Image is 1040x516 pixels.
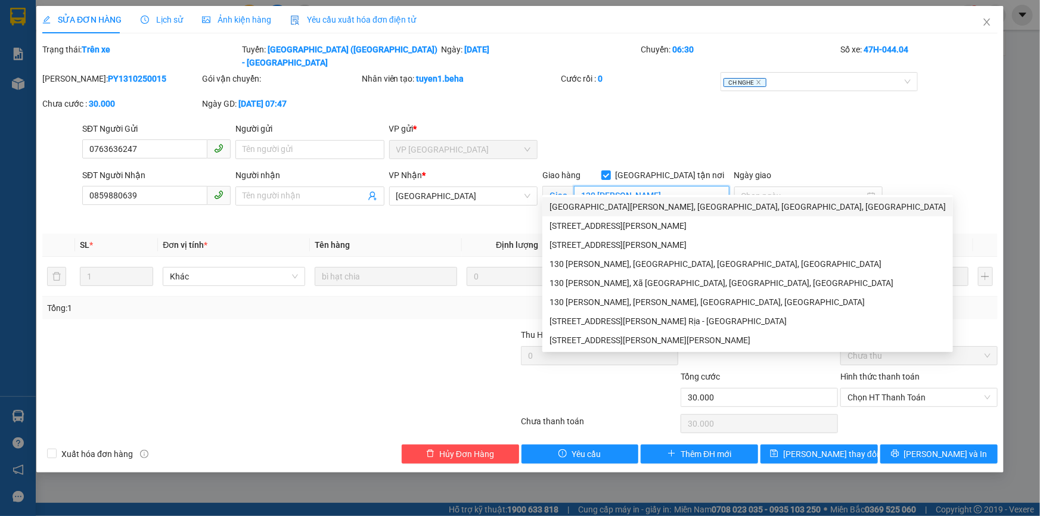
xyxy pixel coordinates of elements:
div: Tuyến: [241,43,440,69]
button: delete [47,267,66,286]
span: Tổng cước [681,372,720,381]
span: phone [214,190,223,200]
div: [STREET_ADDRESS][PERSON_NAME] [550,238,946,251]
label: Hình thức thanh toán [840,372,920,381]
button: plus [978,267,993,286]
div: Trạng thái: [41,43,241,69]
input: Ngày giao [741,189,865,203]
div: 130 Trần Bình Trọng, Xã Lộc Thanh, Thành phố Bảo Lộc, Tỉnh Lâm Đồng [542,273,953,293]
b: 0 [598,74,603,83]
div: Tổng: 1 [47,301,402,315]
div: 130 Trần Bình Trọng, Quảng Hà, Hải Hà, Quảng Ninh [542,254,953,273]
div: [STREET_ADDRESS][PERSON_NAME] [550,219,946,232]
div: 130 Trần Bình Trọng, Thành Công, Buôn Ma Thuột, Đắk Lắk [542,293,953,312]
button: save[PERSON_NAME] thay đổi [760,444,878,464]
span: clock-circle [141,15,149,24]
div: SĐT Người Nhận [82,169,231,182]
div: SĐT Người Gửi [82,122,231,135]
b: 06:30 [672,45,694,54]
button: deleteHủy Đơn Hàng [402,444,519,464]
span: phone [214,144,223,153]
div: Số xe: [839,43,999,69]
span: Lịch sử [141,15,183,24]
span: Khác [170,268,298,285]
div: 130 [PERSON_NAME], [PERSON_NAME], [GEOGRAPHIC_DATA], [GEOGRAPHIC_DATA] [550,296,946,309]
button: printer[PERSON_NAME] và In [880,444,998,464]
span: VP Nhận [389,170,423,180]
div: Chuyến: [639,43,839,69]
span: Giao [542,186,574,205]
div: Chưa cước : [42,97,200,110]
div: Gói vận chuyển: [202,72,359,85]
span: Hủy Đơn Hàng [439,447,494,461]
div: [STREET_ADDRESS][PERSON_NAME][PERSON_NAME] [550,334,946,347]
input: Giao tận nơi [574,186,729,205]
span: delete [426,449,434,459]
div: [PERSON_NAME]: [42,72,200,85]
b: [DATE] 07:47 [238,99,287,108]
span: Chọn HT Thanh Toán [847,388,991,406]
span: Đơn vị tính [163,240,207,250]
span: Ảnh kiện hàng [202,15,271,24]
input: VD: Bàn, Ghế [315,267,457,286]
span: Thu Hộ [521,330,548,340]
div: Ngày: [440,43,640,69]
span: user-add [368,191,377,201]
div: 130 Trần Bình Trọng, Phường 5, Thành phố Cà Mau, Tỉnh Cà Mau [542,216,953,235]
span: Yêu cầu xuất hóa đơn điện tử [290,15,416,24]
div: VP gửi [389,122,538,135]
b: [GEOGRAPHIC_DATA] ([GEOGRAPHIC_DATA]) - [GEOGRAPHIC_DATA] [242,45,437,67]
span: exclamation-circle [558,449,567,459]
div: Người gửi [235,122,384,135]
span: Giao hàng [542,170,580,180]
span: printer [891,449,899,459]
span: [PERSON_NAME] và In [904,447,988,461]
div: Chưa thanh toán [520,415,680,436]
button: exclamation-circleYêu cầu [521,444,639,464]
b: PY1310250015 [108,74,166,83]
div: [GEOGRAPHIC_DATA][PERSON_NAME], [GEOGRAPHIC_DATA], [GEOGRAPHIC_DATA], [GEOGRAPHIC_DATA] [550,200,946,213]
span: Tên hàng [315,240,350,250]
div: [STREET_ADDRESS][PERSON_NAME] Rịa - [GEOGRAPHIC_DATA] [550,315,946,328]
span: info-circle [140,450,148,458]
span: Yêu cầu [572,447,601,461]
button: Close [970,6,1004,39]
span: CH NGHE [724,78,766,87]
b: 47H-044.04 [864,45,908,54]
img: icon [290,15,300,25]
span: save [770,449,778,459]
span: close [982,17,992,27]
b: [DATE] [465,45,490,54]
div: Cước rồi : [561,72,718,85]
span: ĐẮK LẮK [396,187,530,205]
span: plus [668,449,676,459]
span: Chưa thu [847,347,991,365]
span: [PERSON_NAME] thay đổi [783,447,878,461]
b: Trên xe [82,45,110,54]
span: SỬA ĐƠN HÀNG [42,15,122,24]
b: tuyen1.beha [417,74,464,83]
b: 30.000 [89,99,115,108]
span: [GEOGRAPHIC_DATA] tận nơi [611,169,729,182]
button: plusThêm ĐH mới [641,444,758,464]
span: Xuất hóa đơn hàng [57,447,138,461]
div: 130 Trần Bình Trọng, phường 8, Vũng Tầu, Bà Rịa - Vũng Tàu [542,312,953,331]
div: 130 Trần Bình Trọng, Phường Nam Cường, Thành phố Yên Bái, Tỉnh Yên Bái [542,197,953,216]
div: 130 Trần Bình Trọng, Phường 1, Gò Vấp, Hồ Chí Minh [542,235,953,254]
span: close [756,79,762,85]
div: Ngày GD: [202,97,359,110]
span: VP PHÚ YÊN [396,141,530,158]
span: Thêm ĐH mới [681,447,731,461]
label: Ngày giao [734,170,772,180]
div: 130 Trần Bình Trọng, Phường 1, Quận 5, Hồ Chí Minh [542,331,953,350]
span: Định lượng [496,240,538,250]
div: Nhân viên tạo: [362,72,559,85]
div: Người nhận [235,169,384,182]
span: SL [80,240,89,250]
span: edit [42,15,51,24]
span: picture [202,15,210,24]
div: 130 [PERSON_NAME], [GEOGRAPHIC_DATA], [GEOGRAPHIC_DATA], [GEOGRAPHIC_DATA] [550,257,946,271]
div: 130 [PERSON_NAME], Xã [GEOGRAPHIC_DATA], [GEOGRAPHIC_DATA], [GEOGRAPHIC_DATA] [550,276,946,290]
